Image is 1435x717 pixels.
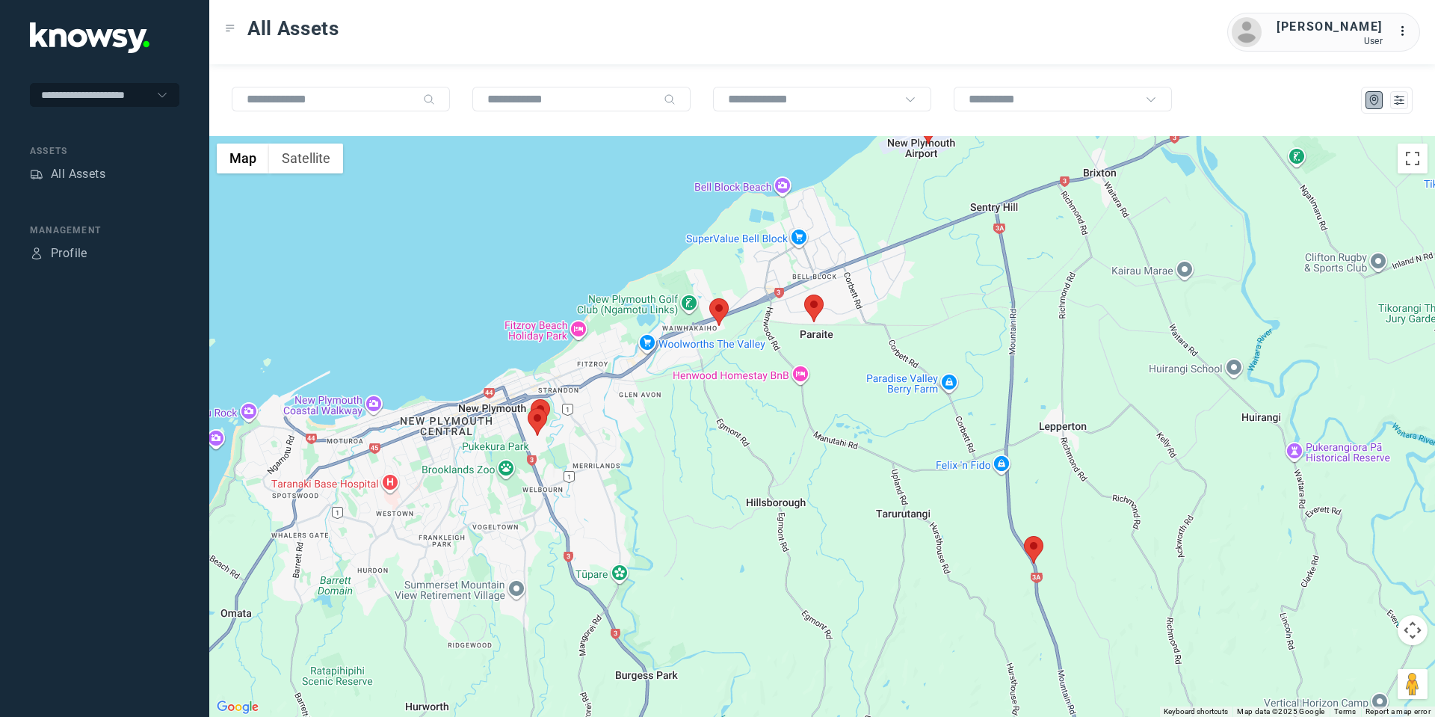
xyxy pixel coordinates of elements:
[1164,707,1228,717] button: Keyboard shortcuts
[225,23,235,34] div: Toggle Menu
[1398,615,1428,645] button: Map camera controls
[423,93,435,105] div: Search
[1398,22,1416,43] div: :
[1232,17,1262,47] img: avatar.png
[30,22,149,53] img: Application Logo
[1237,707,1324,716] span: Map data ©2025 Google
[1277,36,1383,46] div: User
[1392,93,1406,107] div: List
[1368,93,1381,107] div: Map
[30,247,43,260] div: Profile
[247,15,339,42] span: All Assets
[1398,669,1428,699] button: Drag Pegman onto the map to open Street View
[1277,18,1383,36] div: [PERSON_NAME]
[30,244,87,262] a: ProfileProfile
[269,144,343,173] button: Show satellite imagery
[664,93,676,105] div: Search
[30,165,105,183] a: AssetsAll Assets
[1398,25,1413,37] tspan: ...
[1398,22,1416,40] div: :
[1334,707,1357,716] a: Terms (opens in new tab)
[217,144,269,173] button: Show street map
[51,244,87,262] div: Profile
[213,698,262,717] img: Google
[213,698,262,717] a: Open this area in Google Maps (opens a new window)
[30,224,179,237] div: Management
[51,165,105,183] div: All Assets
[30,144,179,158] div: Assets
[30,167,43,181] div: Assets
[1398,144,1428,173] button: Toggle fullscreen view
[1365,707,1431,716] a: Report a map error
